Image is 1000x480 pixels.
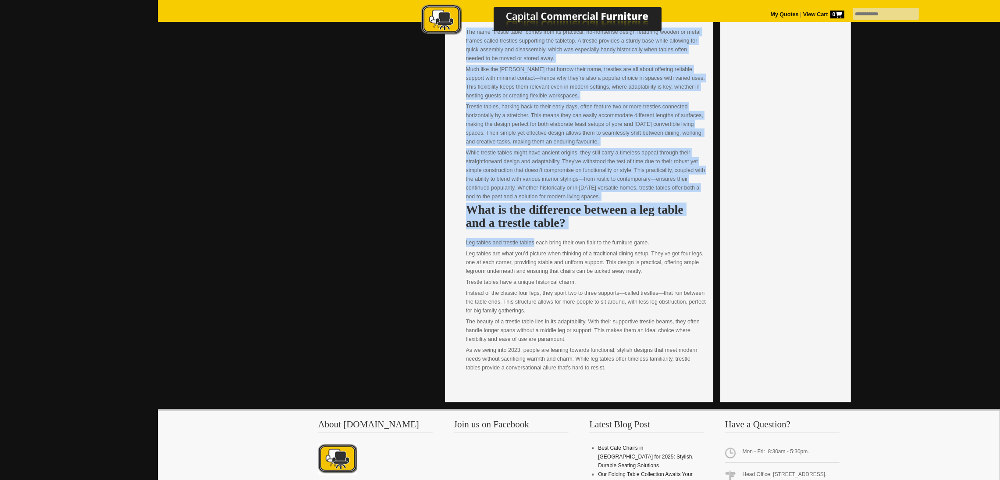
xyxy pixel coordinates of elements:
a: Capital Commercial Furniture Logo [397,4,704,39]
strong: View Cart [803,11,844,18]
h3: Join us on Facebook [454,420,569,433]
a: My Quotes [771,11,799,18]
p: The beauty of a trestle table lies in its adaptability. With their supportive trestle beams, they... [466,317,706,344]
h3: About [DOMAIN_NAME] [318,420,433,433]
strong: What is the difference between a leg table and a trestle table? [466,203,683,229]
span: 0 [830,11,844,18]
p: As we swing into 2023, people are leaning towards functional, stylish designs that meet modern ne... [466,346,706,372]
p: Leg tables and trestle tables each bring their own flair to the furniture game. [466,238,706,247]
p: While trestle tables might have ancient origins, they still carry a timeless appeal through their... [466,148,706,201]
a: View Cart0 [801,11,844,18]
p: Leg tables are what you’d picture when thinking of a traditional dining setup. They’ve got four l... [466,249,706,276]
p: Instead of the classic four legs, they sport two to three supports—called trestles—that run betwe... [466,289,706,315]
img: About CCFNZ Logo [318,444,357,475]
span: Mon - Fri: 8:30am - 5:30pm. [725,444,840,463]
p: The name "trestle table" comes from its practical, no-nonsense design featuring wooden or metal f... [466,28,706,63]
p: Trestle tables have a unique historical charm. [466,278,706,287]
h3: Latest Blog Post [589,420,704,433]
p: Trestle tables, harking back to their early days, often feature two or more trestles connected ho... [466,102,706,146]
p: Much like the [PERSON_NAME] that borrow their name, trestles are all about offering reliable supp... [466,65,706,100]
h3: Have a Question? [725,420,840,433]
a: Best Cafe Chairs in [GEOGRAPHIC_DATA] for 2025: Stylish, Durable Seating Solutions [598,445,694,469]
img: Capital Commercial Furniture Logo [397,4,704,36]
